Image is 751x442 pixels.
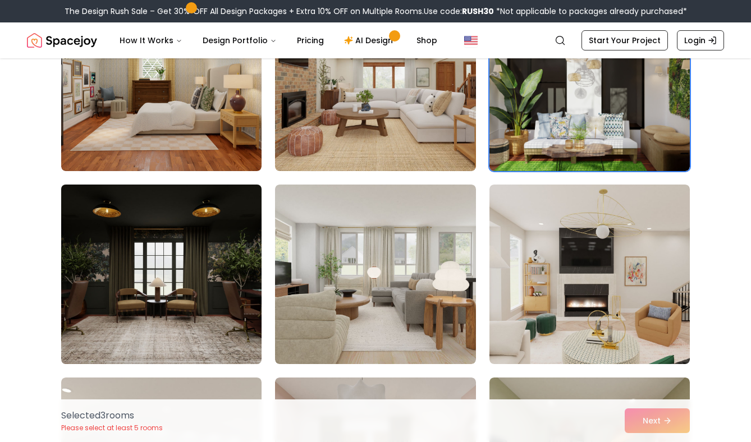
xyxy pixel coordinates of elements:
[462,6,494,17] b: RUSH30
[61,409,163,422] p: Selected 3 room s
[56,180,267,369] img: Room room-22
[489,185,690,364] img: Room room-24
[677,30,724,50] a: Login
[27,22,724,58] nav: Global
[275,185,475,364] img: Room room-23
[61,423,163,432] p: Please select at least 5 rooms
[111,29,446,52] nav: Main
[335,29,405,52] a: AI Design
[581,30,668,50] a: Start Your Project
[494,6,687,17] span: *Not applicable to packages already purchased*
[194,29,286,52] button: Design Portfolio
[65,6,687,17] div: The Design Rush Sale – Get 30% OFF All Design Packages + Extra 10% OFF on Multiple Rooms.
[464,34,478,47] img: United States
[424,6,494,17] span: Use code:
[27,29,97,52] a: Spacejoy
[288,29,333,52] a: Pricing
[407,29,446,52] a: Shop
[111,29,191,52] button: How It Works
[27,29,97,52] img: Spacejoy Logo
